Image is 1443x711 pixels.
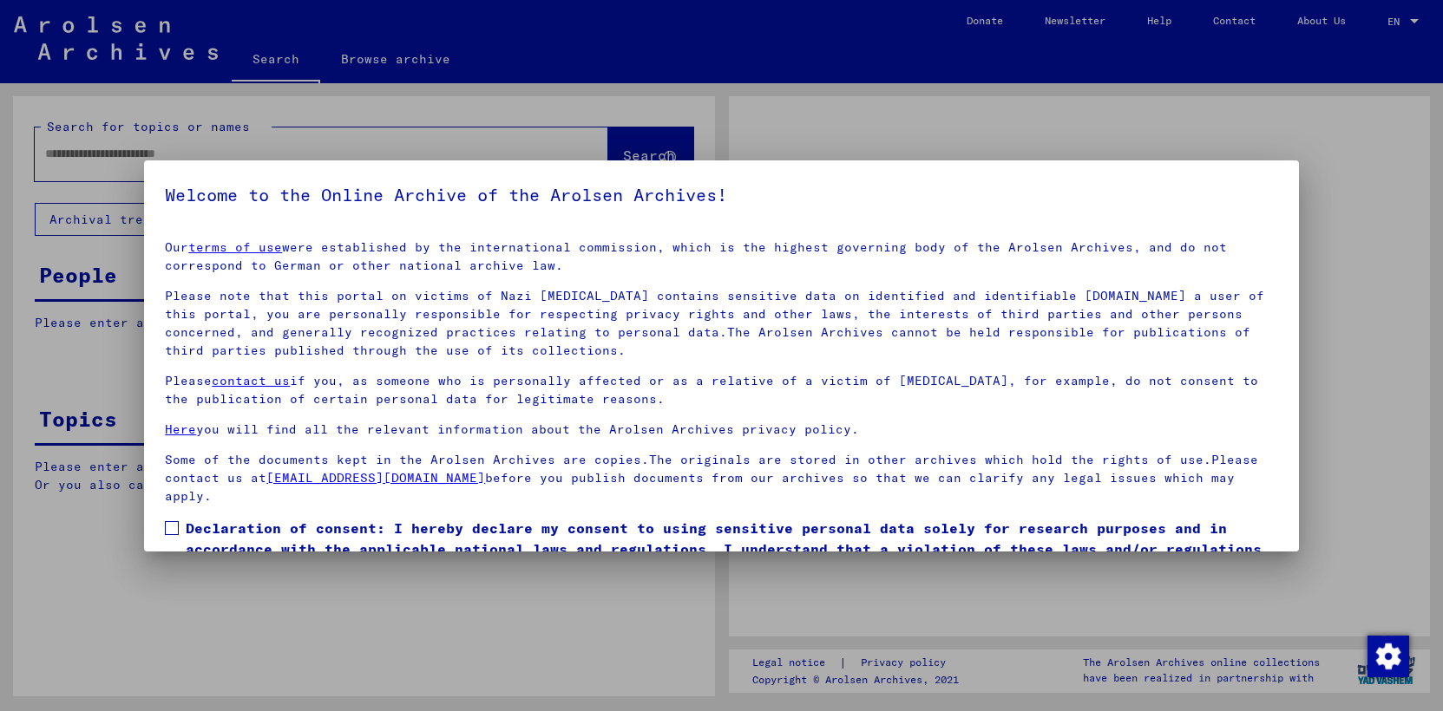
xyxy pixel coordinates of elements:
p: Please if you, as someone who is personally affected or as a relative of a victim of [MEDICAL_DAT... [165,372,1277,408]
p: Some of the documents kept in the Arolsen Archives are copies.The originals are stored in other a... [165,451,1277,506]
h5: Welcome to the Online Archive of the Arolsen Archives! [165,181,1277,209]
p: Our were established by the international commission, which is the highest governing body of the ... [165,238,1277,275]
a: [EMAIL_ADDRESS][DOMAIN_NAME] [266,470,485,486]
p: Please note that this portal on victims of Nazi [MEDICAL_DATA] contains sensitive data on identif... [165,287,1277,360]
a: terms of use [188,239,282,255]
img: Change consent [1368,636,1409,677]
a: Here [165,421,196,437]
a: contact us [212,373,290,388]
span: Declaration of consent: I hereby declare my consent to using sensitive personal data solely for r... [186,518,1277,580]
div: Change consent [1367,635,1408,676]
p: you will find all the relevant information about the Arolsen Archives privacy policy. [165,421,1277,439]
